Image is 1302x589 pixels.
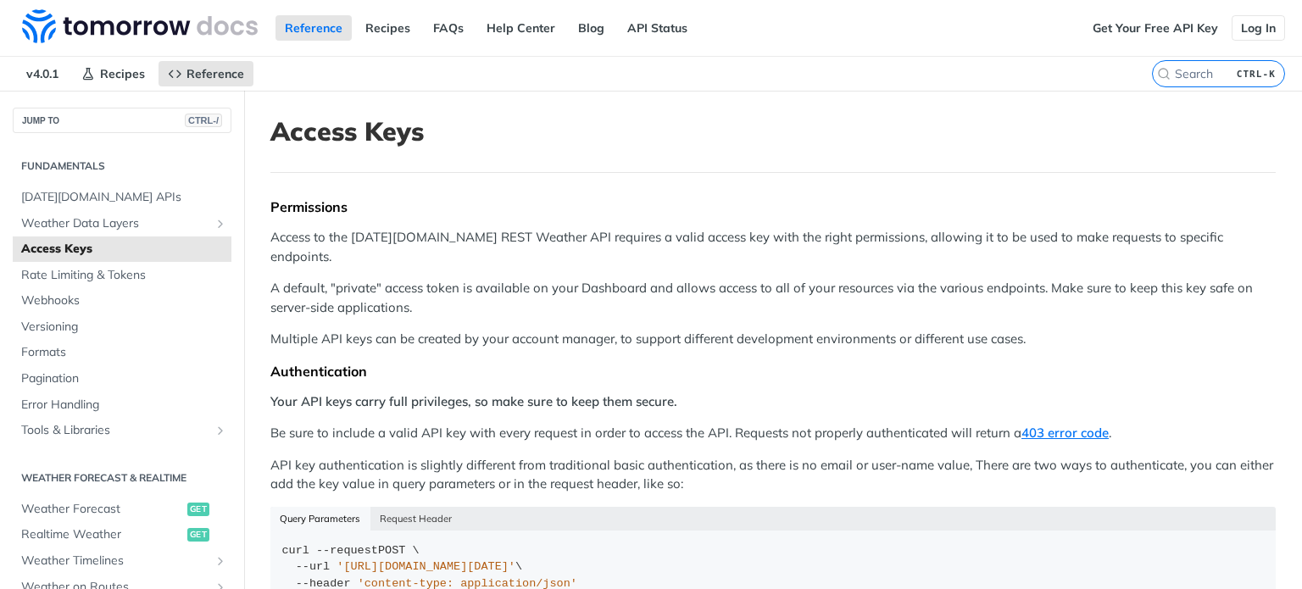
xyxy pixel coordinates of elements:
[270,424,1276,443] p: Be sure to include a valid API key with every request in order to access the API. Requests not pr...
[21,501,183,518] span: Weather Forecast
[13,158,231,174] h2: Fundamentals
[187,528,209,542] span: get
[13,263,231,288] a: Rate Limiting & Tokens
[13,108,231,133] button: JUMP TOCTRL-/
[214,217,227,231] button: Show subpages for Weather Data Layers
[569,15,614,41] a: Blog
[21,553,209,570] span: Weather Timelines
[13,211,231,236] a: Weather Data LayersShow subpages for Weather Data Layers
[13,392,231,418] a: Error Handling
[186,66,244,81] span: Reference
[100,66,145,81] span: Recipes
[370,507,462,531] button: Request Header
[1232,15,1285,41] a: Log In
[13,185,231,210] a: [DATE][DOMAIN_NAME] APIs
[424,15,473,41] a: FAQs
[13,288,231,314] a: Webhooks
[21,292,227,309] span: Webhooks
[270,456,1276,494] p: API key authentication is slightly different from traditional basic authentication, as there is n...
[13,522,231,547] a: Realtime Weatherget
[296,560,331,573] span: --url
[270,116,1276,147] h1: Access Keys
[275,15,352,41] a: Reference
[270,279,1276,317] p: A default, "private" access token is available on your Dashboard and allows access to all of your...
[21,189,227,206] span: [DATE][DOMAIN_NAME] APIs
[337,560,515,573] span: '[URL][DOMAIN_NAME][DATE]'
[21,344,227,361] span: Formats
[270,330,1276,349] p: Multiple API keys can be created by your account manager, to support different development enviro...
[356,15,420,41] a: Recipes
[185,114,222,127] span: CTRL-/
[21,267,227,284] span: Rate Limiting & Tokens
[159,61,253,86] a: Reference
[13,418,231,443] a: Tools & LibrariesShow subpages for Tools & Libraries
[13,548,231,574] a: Weather TimelinesShow subpages for Weather Timelines
[21,241,227,258] span: Access Keys
[1021,425,1109,441] a: 403 error code
[477,15,565,41] a: Help Center
[270,198,1276,215] div: Permissions
[13,470,231,486] h2: Weather Forecast & realtime
[72,61,154,86] a: Recipes
[17,61,68,86] span: v4.0.1
[270,228,1276,266] p: Access to the [DATE][DOMAIN_NAME] REST Weather API requires a valid access key with the right per...
[21,319,227,336] span: Versioning
[214,554,227,568] button: Show subpages for Weather Timelines
[13,236,231,262] a: Access Keys
[1232,65,1280,82] kbd: CTRL-K
[187,503,209,516] span: get
[13,340,231,365] a: Formats
[1157,67,1171,81] svg: Search
[21,526,183,543] span: Realtime Weather
[270,363,1276,380] div: Authentication
[316,544,378,557] span: --request
[282,544,309,557] span: curl
[214,424,227,437] button: Show subpages for Tools & Libraries
[21,397,227,414] span: Error Handling
[270,393,677,409] strong: Your API keys carry full privileges, so make sure to keep them secure.
[13,497,231,522] a: Weather Forecastget
[1083,15,1227,41] a: Get Your Free API Key
[21,422,209,439] span: Tools & Libraries
[13,366,231,392] a: Pagination
[21,215,209,232] span: Weather Data Layers
[21,370,227,387] span: Pagination
[618,15,697,41] a: API Status
[22,9,258,43] img: Tomorrow.io Weather API Docs
[13,314,231,340] a: Versioning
